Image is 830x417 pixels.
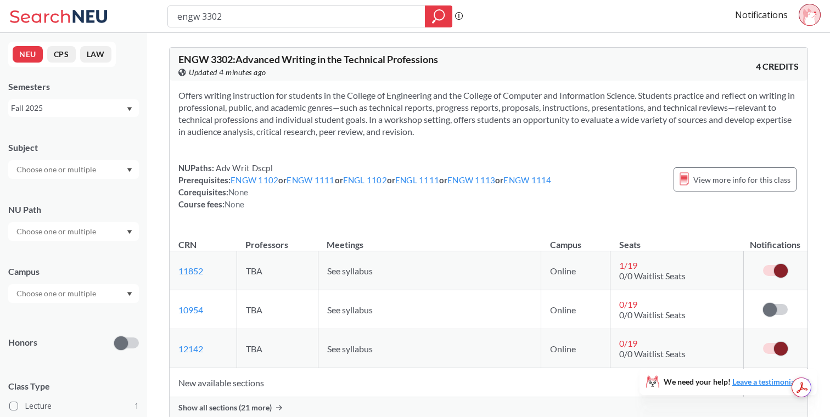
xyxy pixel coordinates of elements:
[619,299,637,309] span: 0 / 19
[327,343,373,354] span: See syllabus
[237,251,318,290] td: TBA
[170,368,743,397] td: New available sections
[178,239,197,251] div: CRN
[395,175,439,185] a: ENGL 1111
[178,305,203,315] a: 10954
[8,81,139,93] div: Semesters
[664,378,797,386] span: We need your help!
[178,53,438,65] span: ENGW 3302 : Advanced Writing in the Technical Professions
[8,284,139,303] div: Dropdown arrow
[619,271,686,281] span: 0/0 Waitlist Seats
[318,228,541,251] th: Meetings
[127,107,132,111] svg: Dropdown arrow
[189,66,266,78] span: Updated 4 minutes ago
[11,287,103,300] input: Choose one or multiple
[541,290,610,329] td: Online
[287,175,334,185] a: ENGW 1111
[735,9,788,21] a: Notifications
[127,230,132,234] svg: Dropdown arrow
[11,163,103,176] input: Choose one or multiple
[178,89,799,138] section: Offers writing instruction for students in the College of Engineering and the College of Computer...
[80,46,111,63] button: LAW
[225,199,244,209] span: None
[13,46,43,63] button: NEU
[541,329,610,368] td: Online
[743,228,807,251] th: Notifications
[756,60,799,72] span: 4 CREDITS
[8,142,139,154] div: Subject
[8,204,139,216] div: NU Path
[619,260,637,271] span: 1 / 19
[8,380,139,392] span: Class Type
[8,336,37,349] p: Honors
[178,162,552,210] div: NUPaths: Prerequisites: or or or or or Corequisites: Course fees:
[503,175,551,185] a: ENGW 1114
[432,9,445,24] svg: magnifying glass
[619,338,637,348] span: 0 / 19
[237,329,318,368] td: TBA
[11,225,103,238] input: Choose one or multiple
[8,222,139,241] div: Dropdown arrow
[178,266,203,276] a: 11852
[8,266,139,278] div: Campus
[541,228,610,251] th: Campus
[9,399,139,413] label: Lecture
[11,102,126,114] div: Fall 2025
[237,228,318,251] th: Professors
[447,175,495,185] a: ENGW 1113
[343,175,387,185] a: ENGL 1102
[176,7,417,26] input: Class, professor, course number, "phrase"
[425,5,452,27] div: magnifying glass
[47,46,76,63] button: CPS
[178,403,272,413] span: Show all sections (21 more)
[214,163,273,173] span: Adv Writ Dscpl
[619,309,686,320] span: 0/0 Waitlist Seats
[610,228,744,251] th: Seats
[693,173,790,187] span: View more info for this class
[327,305,373,315] span: See syllabus
[619,348,686,359] span: 0/0 Waitlist Seats
[8,99,139,117] div: Fall 2025Dropdown arrow
[228,187,248,197] span: None
[127,292,132,296] svg: Dropdown arrow
[237,290,318,329] td: TBA
[178,343,203,354] a: 12142
[127,168,132,172] svg: Dropdown arrow
[732,377,797,386] a: Leave a testimonial
[327,266,373,276] span: See syllabus
[231,175,278,185] a: ENGW 1102
[541,251,610,290] td: Online
[134,400,139,412] span: 1
[8,160,139,179] div: Dropdown arrow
